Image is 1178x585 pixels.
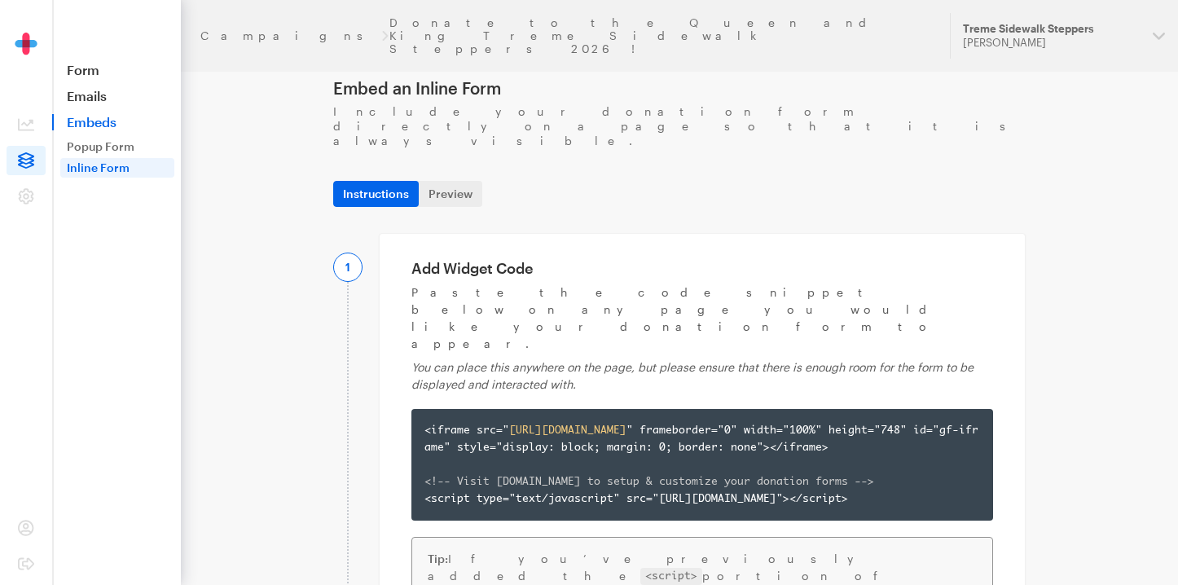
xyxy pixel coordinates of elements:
[640,568,702,585] code: <script>
[200,29,380,42] a: Campaigns
[60,137,174,156] a: Popup Form
[411,259,993,277] h2: Add Widget Code
[428,552,448,565] span: Tip:
[52,88,181,104] a: Emails
[333,181,419,207] a: Instructions
[509,425,626,436] span: [URL][DOMAIN_NAME]
[419,181,482,207] a: Preview
[52,62,181,78] a: Form
[52,114,181,130] a: Embeds
[950,13,1178,59] button: Treme Sidewalk Steppers [PERSON_NAME]
[333,253,363,282] div: 1
[411,284,993,352] p: Paste the code snippet below on any page you would like your donation form to appear.
[411,358,993,393] p: You can place this anywhere on the page, but please ensure that there is enough room for the form...
[333,78,1026,98] h1: Embed an Inline Form
[963,36,1140,50] div: [PERSON_NAME]
[60,158,174,178] a: Inline Form
[333,104,1026,148] p: Include your donation form directly on a page so that it is always visible.
[963,22,1140,36] div: Treme Sidewalk Steppers
[389,16,930,55] a: Donate to the Queen and King Treme Sidewalk Steppers 2026!
[424,422,980,508] div: <iframe src=" " frameborder="0" width="100%" height="748" id="gf-iframe" style="display: block; m...
[424,477,874,487] span: <!-- Visit [DOMAIN_NAME] to setup & customize your donation forms -->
